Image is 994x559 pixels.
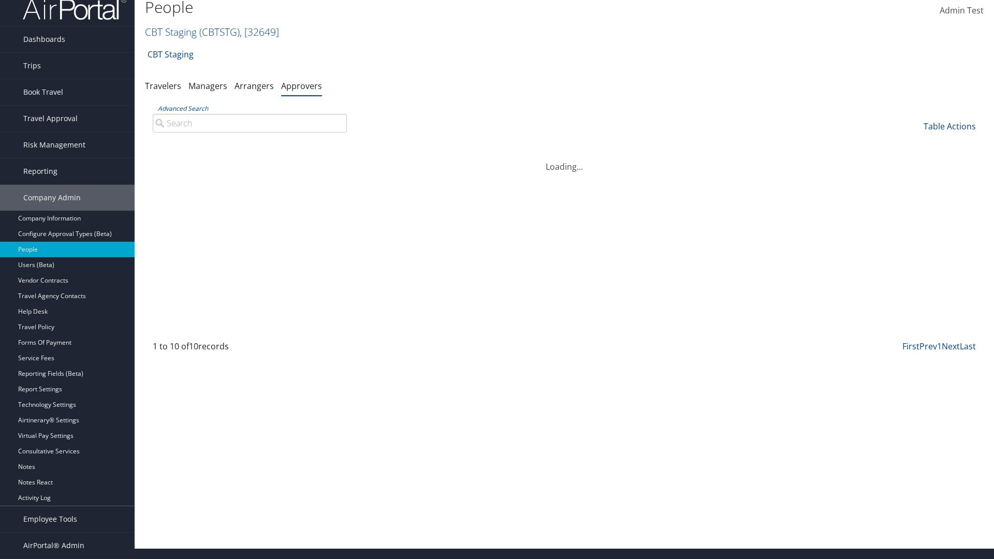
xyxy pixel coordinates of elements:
[189,341,198,352] span: 10
[23,158,57,184] span: Reporting
[940,5,984,16] span: Admin Test
[199,25,240,39] span: ( CBTSTG )
[23,506,77,532] span: Employee Tools
[148,44,194,65] a: CBT Staging
[281,80,322,92] a: Approvers
[153,114,347,133] input: Advanced Search
[188,80,227,92] a: Managers
[23,533,84,558] span: AirPortal® Admin
[23,132,85,158] span: Risk Management
[153,340,347,358] div: 1 to 10 of records
[937,341,942,352] a: 1
[902,341,919,352] a: First
[960,341,976,352] a: Last
[158,104,208,113] a: Advanced Search
[924,121,976,132] a: Table Actions
[240,25,279,39] span: , [ 32649 ]
[919,341,937,352] a: Prev
[23,79,63,105] span: Book Travel
[23,185,81,211] span: Company Admin
[145,80,181,92] a: Travelers
[23,53,41,79] span: Trips
[942,341,960,352] a: Next
[235,80,274,92] a: Arrangers
[145,148,984,173] div: Loading...
[23,26,65,52] span: Dashboards
[23,106,78,131] span: Travel Approval
[145,25,279,39] a: CBT Staging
